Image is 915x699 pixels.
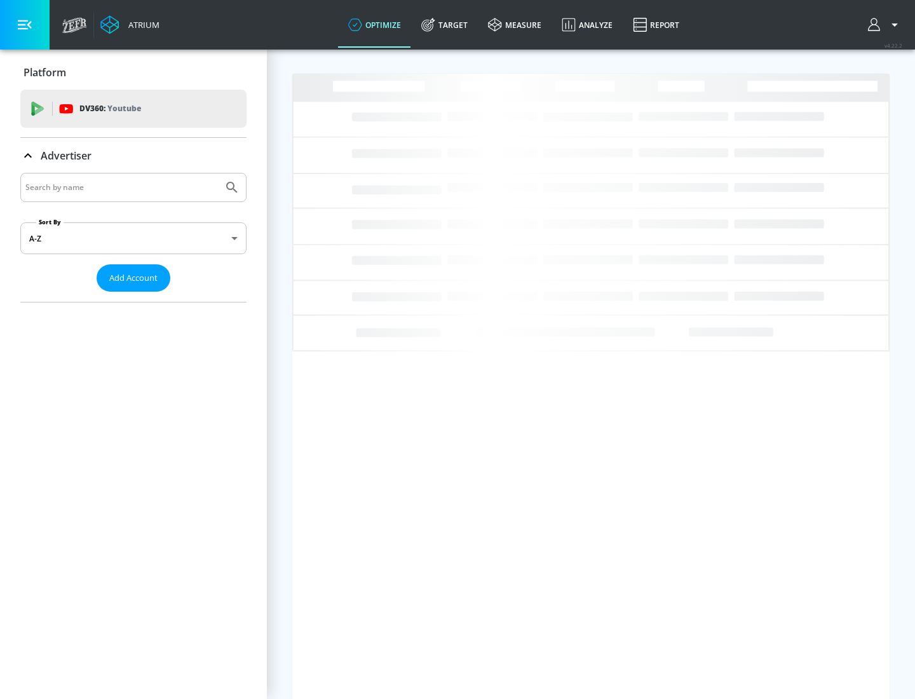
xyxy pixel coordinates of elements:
[41,149,91,163] p: Advertiser
[107,102,141,115] p: Youtube
[552,2,623,48] a: Analyze
[20,173,247,302] div: Advertiser
[623,2,689,48] a: Report
[97,264,170,292] button: Add Account
[123,19,159,31] div: Atrium
[478,2,552,48] a: measure
[338,2,411,48] a: optimize
[20,222,247,254] div: A-Z
[20,138,247,173] div: Advertiser
[884,42,902,49] span: v 4.22.2
[20,90,247,128] div: DV360: Youtube
[25,179,218,196] input: Search by name
[36,218,64,226] label: Sort By
[20,292,247,302] nav: list of Advertiser
[109,271,158,285] span: Add Account
[24,65,66,79] p: Platform
[411,2,478,48] a: Target
[100,15,159,34] a: Atrium
[20,55,247,90] div: Platform
[79,102,141,116] p: DV360:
